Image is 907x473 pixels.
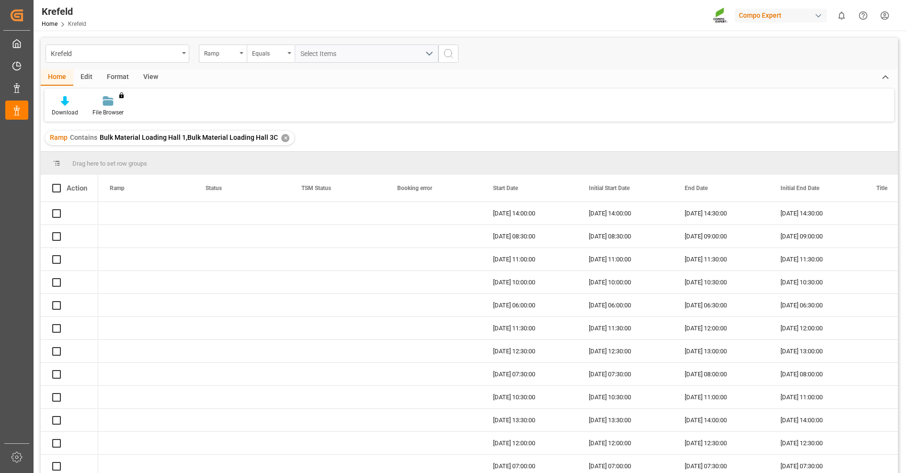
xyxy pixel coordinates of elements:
[673,340,769,362] div: [DATE] 13:00:00
[673,363,769,385] div: [DATE] 08:00:00
[41,432,98,455] div: Press SPACE to select this row.
[100,134,278,141] span: Bulk Material Loading Hall 1,Bulk Material Loading Hall 3C
[100,69,136,86] div: Format
[769,225,865,248] div: [DATE] 09:00:00
[70,134,97,141] span: Contains
[577,386,673,408] div: [DATE] 10:30:00
[482,294,577,316] div: [DATE] 06:00:00
[577,340,673,362] div: [DATE] 12:30:00
[577,409,673,431] div: [DATE] 13:30:00
[41,225,98,248] div: Press SPACE to select this row.
[204,47,237,58] div: Ramp
[482,409,577,431] div: [DATE] 13:30:00
[199,45,247,63] button: open menu
[41,317,98,340] div: Press SPACE to select this row.
[482,317,577,339] div: [DATE] 11:30:00
[482,271,577,293] div: [DATE] 10:00:00
[41,271,98,294] div: Press SPACE to select this row.
[41,202,98,225] div: Press SPACE to select this row.
[51,47,179,59] div: Krefeld
[769,317,865,339] div: [DATE] 12:00:00
[831,5,852,26] button: show 0 new notifications
[769,271,865,293] div: [DATE] 10:30:00
[482,202,577,225] div: [DATE] 14:00:00
[769,340,865,362] div: [DATE] 13:00:00
[42,4,86,19] div: Krefeld
[769,248,865,270] div: [DATE] 11:30:00
[769,202,865,225] div: [DATE] 14:30:00
[673,317,769,339] div: [DATE] 12:00:00
[52,108,78,117] div: Download
[206,185,222,191] span: Status
[735,9,827,23] div: Compo Expert
[713,7,728,24] img: Screenshot%202023-09-29%20at%2010.02.21.png_1712312052.png
[493,185,518,191] span: Start Date
[673,248,769,270] div: [DATE] 11:30:00
[41,248,98,271] div: Press SPACE to select this row.
[247,45,295,63] button: open menu
[50,134,68,141] span: Ramp
[673,202,769,225] div: [DATE] 14:30:00
[685,185,708,191] span: End Date
[577,294,673,316] div: [DATE] 06:00:00
[482,432,577,454] div: [DATE] 12:00:00
[73,69,100,86] div: Edit
[438,45,459,63] button: search button
[735,6,831,24] button: Compo Expert
[577,202,673,225] div: [DATE] 14:00:00
[301,185,331,191] span: TSM Status
[482,225,577,248] div: [DATE] 08:30:00
[42,21,57,27] a: Home
[769,386,865,408] div: [DATE] 11:00:00
[673,225,769,248] div: [DATE] 09:00:00
[673,409,769,431] div: [DATE] 14:00:00
[577,317,673,339] div: [DATE] 11:30:00
[482,363,577,385] div: [DATE] 07:30:00
[673,386,769,408] div: [DATE] 11:00:00
[41,409,98,432] div: Press SPACE to select this row.
[110,185,125,191] span: Ramp
[769,294,865,316] div: [DATE] 06:30:00
[41,363,98,386] div: Press SPACE to select this row.
[295,45,438,63] button: open menu
[482,340,577,362] div: [DATE] 12:30:00
[67,184,87,192] div: Action
[577,225,673,248] div: [DATE] 08:30:00
[769,363,865,385] div: [DATE] 08:00:00
[41,69,73,86] div: Home
[281,134,289,142] div: ✕
[577,271,673,293] div: [DATE] 10:00:00
[769,409,865,431] div: [DATE] 14:00:00
[41,386,98,409] div: Press SPACE to select this row.
[577,248,673,270] div: [DATE] 11:00:00
[482,386,577,408] div: [DATE] 10:30:00
[41,294,98,317] div: Press SPACE to select this row.
[72,160,147,167] span: Drag here to set row groups
[589,185,630,191] span: Initial Start Date
[46,45,189,63] button: open menu
[673,294,769,316] div: [DATE] 06:30:00
[673,271,769,293] div: [DATE] 10:30:00
[136,69,165,86] div: View
[577,363,673,385] div: [DATE] 07:30:00
[673,432,769,454] div: [DATE] 12:30:00
[577,432,673,454] div: [DATE] 12:00:00
[41,340,98,363] div: Press SPACE to select this row.
[852,5,874,26] button: Help Center
[482,248,577,270] div: [DATE] 11:00:00
[876,185,887,191] span: Title
[397,185,432,191] span: Booking error
[769,432,865,454] div: [DATE] 12:30:00
[252,47,285,58] div: Equals
[781,185,819,191] span: Initial End Date
[300,50,341,57] span: Select Items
